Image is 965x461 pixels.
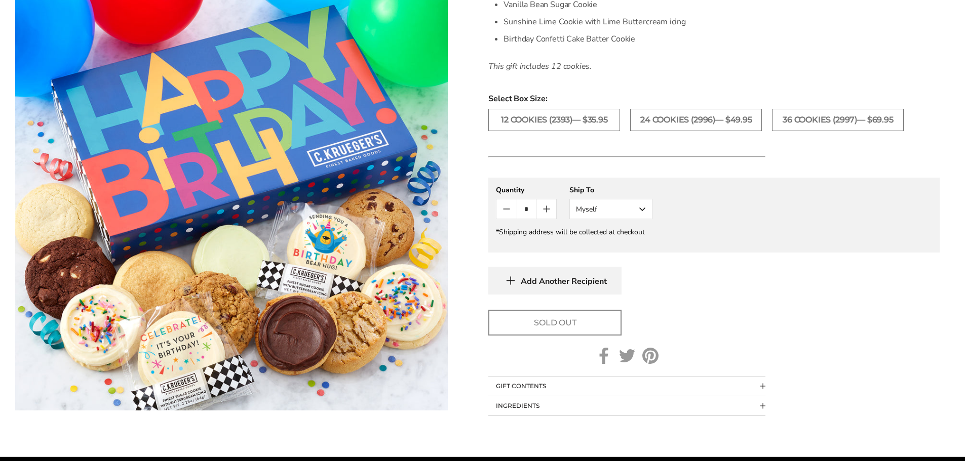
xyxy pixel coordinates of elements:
[630,109,762,131] label: 24 COOKIES (2996)— $49.95
[488,61,592,72] em: This gift includes 12 cookies.
[8,423,105,453] iframe: Sign Up via Text for Offers
[488,178,940,253] gfm-form: New recipient
[496,227,932,237] div: *Shipping address will be collected at checkout
[569,185,652,195] div: Ship To
[496,199,516,219] button: Count minus
[504,13,765,30] li: Sunshine Lime Cookie with Lime Buttercream icing
[488,376,765,396] button: Collapsible block button
[619,348,635,364] a: Twitter
[569,199,652,219] button: Myself
[488,310,622,336] button: Sold Out
[504,30,765,48] li: Birthday Confetti Cake Batter Cookie
[488,267,622,295] button: Add Another Recipient
[596,348,612,364] a: Facebook
[496,185,557,195] div: Quantity
[521,276,607,286] span: Add Another Recipient
[536,199,556,219] button: Count plus
[517,199,536,219] input: Quantity
[488,396,765,415] button: Collapsible block button
[642,348,659,364] a: Pinterest
[488,93,940,105] span: Select Box Size:
[488,109,620,131] label: 12 COOKIES (2393)— $35.95
[772,109,904,131] label: 36 COOKIES (2997)— $69.95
